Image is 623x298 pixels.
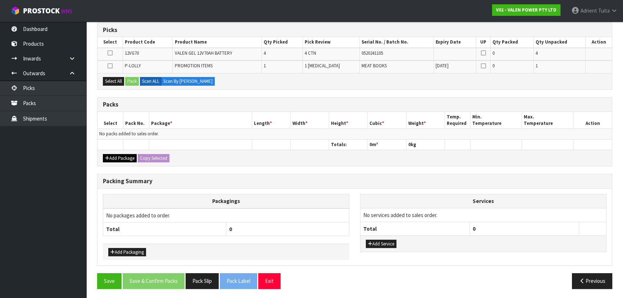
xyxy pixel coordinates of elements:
td: No packages added to order. [103,208,349,222]
button: Add Service [366,240,396,248]
th: Select [97,112,123,129]
th: Expiry Date [433,37,476,48]
span: ProStock [23,6,60,15]
button: Pack Slip [186,273,219,289]
button: Pack Label [220,273,257,289]
span: Adrient [581,7,597,14]
span: VALEN GEL 12V70AH BATTERY [174,50,232,56]
th: Pack No. [123,112,149,129]
span: 0 [492,63,495,69]
button: Pack [125,77,139,86]
span: 0 [473,225,476,232]
img: cube-alt.png [11,6,20,15]
small: WMS [61,8,72,15]
span: 0 [492,50,495,56]
th: Temp. Required [445,112,470,129]
th: UP [476,37,491,48]
button: Copy Selected [138,154,169,163]
span: Tuita [598,7,610,14]
th: Totals: [329,139,368,150]
h3: Packing Summary [103,178,606,185]
button: Previous [572,273,612,289]
span: 4 [264,50,266,56]
span: 4 [536,50,538,56]
span: 0 [229,226,232,232]
th: Cubic [368,112,406,129]
th: Qty Unpacked [533,37,585,48]
th: Height [329,112,368,129]
th: Min. Temperature [470,112,522,129]
th: Weight [406,112,445,129]
label: Scan By [PERSON_NAME] [161,77,215,86]
button: Add Package [103,154,137,163]
h3: Packs [103,101,606,108]
button: Exit [258,273,281,289]
th: Action [573,112,612,129]
button: Save & Confirm Packs [123,273,185,289]
span: 1 [536,63,538,69]
span: 0 [369,141,372,148]
th: Product Name [173,37,262,48]
th: Qty Picked [262,37,303,48]
td: No services added to sales order. [360,208,606,222]
span: PROMOTION ITEMS [174,63,212,69]
th: Package [149,112,252,129]
th: Length [252,112,290,129]
th: Product Code [123,37,173,48]
th: Services [360,194,606,208]
th: Total [103,222,226,236]
span: 12VG70 [125,50,139,56]
td: No packs added to sales order. [97,129,612,139]
th: Total [360,222,470,235]
span: 4 CTN [305,50,316,56]
th: Serial No. / Batch No. [360,37,433,48]
label: Scan ALL [140,77,162,86]
th: Select [97,37,123,48]
strong: V02 - VALEN POWER PTY LTD [496,7,556,13]
h3: Picks [103,27,606,33]
span: MEAT BOOKS [361,63,387,69]
span: 0520241105 [361,50,383,56]
th: Packagings [103,194,349,208]
th: Qty Packed [491,37,533,48]
span: 1 [264,63,266,69]
th: kg [406,139,445,150]
th: Pick Review [303,37,360,48]
span: 0 [408,141,411,148]
th: m³ [368,139,406,150]
button: Add Packaging [108,248,146,257]
th: Action [585,37,612,48]
span: 1 [MEDICAL_DATA] [305,63,340,69]
a: V02 - VALEN POWER PTY LTD [492,4,560,16]
span: [DATE] [436,63,449,69]
button: Select All [103,77,124,86]
button: Save [97,273,122,289]
th: Width [290,112,329,129]
span: P-LOLLY [125,63,141,69]
th: Max. Temperature [522,112,573,129]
